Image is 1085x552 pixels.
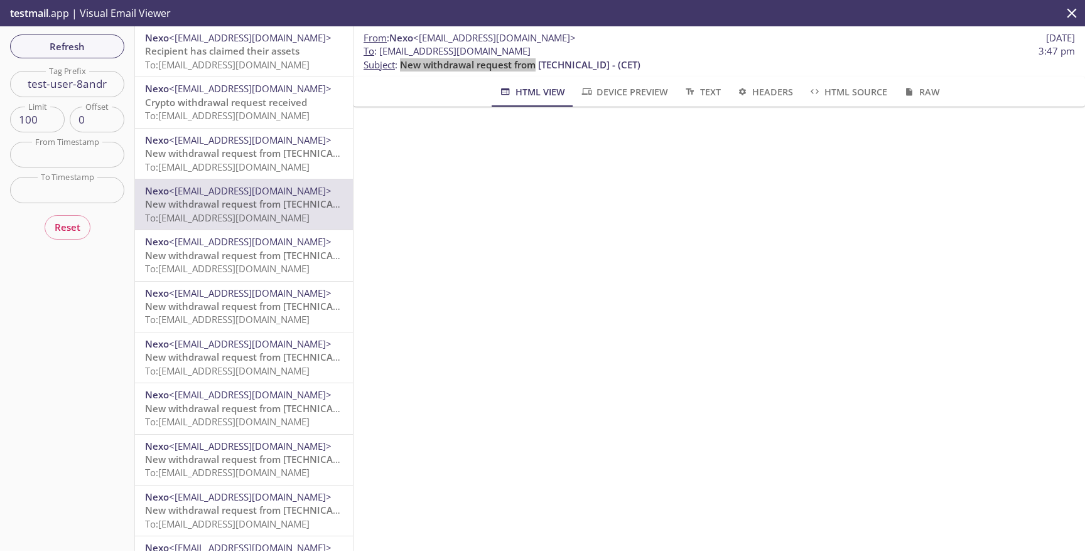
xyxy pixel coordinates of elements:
span: Nexo [389,31,413,44]
span: To: [EMAIL_ADDRESS][DOMAIN_NAME] [145,109,310,122]
span: 3:47 pm [1039,45,1075,58]
span: New withdrawal request from [TECHNICAL_ID] - (CET) [145,351,386,363]
span: <[EMAIL_ADDRESS][DOMAIN_NAME]> [169,184,332,197]
span: New withdrawal request from [TECHNICAL_ID] - (CET) [400,58,640,71]
span: Nexo [145,184,169,197]
div: Nexo<[EMAIL_ADDRESS][DOMAIN_NAME]>Crypto withdrawal request receivedTo:[EMAIL_ADDRESS][DOMAIN_NAME] [135,77,353,127]
button: Refresh [10,34,124,58]
span: HTML Source [808,84,887,100]
span: Subject [364,58,395,71]
div: Nexo<[EMAIL_ADDRESS][DOMAIN_NAME]>Recipient has claimed their assetsTo:[EMAIL_ADDRESS][DOMAIN_NAME] [135,26,353,77]
span: : [364,31,576,45]
span: To: [EMAIL_ADDRESS][DOMAIN_NAME] [145,466,310,479]
div: Nexo<[EMAIL_ADDRESS][DOMAIN_NAME]>New withdrawal request from [TECHNICAL_ID] - (CET)To:[EMAIL_ADD... [135,230,353,280]
span: <[EMAIL_ADDRESS][DOMAIN_NAME]> [169,337,332,350]
span: Refresh [20,38,114,55]
span: Nexo [145,491,169,503]
span: <[EMAIL_ADDRESS][DOMAIN_NAME]> [169,134,332,146]
span: To: [EMAIL_ADDRESS][DOMAIN_NAME] [145,58,310,71]
span: To: [EMAIL_ADDRESS][DOMAIN_NAME] [145,313,310,326]
span: HTML View [499,84,564,100]
span: <[EMAIL_ADDRESS][DOMAIN_NAME]> [169,31,332,44]
span: Nexo [145,31,169,44]
span: New withdrawal request from [TECHNICAL_ID] - (CET) [145,402,386,415]
span: <[EMAIL_ADDRESS][DOMAIN_NAME]> [413,31,576,44]
span: New withdrawal request from [TECHNICAL_ID] - (CET) [145,504,386,516]
span: To: [EMAIL_ADDRESS][DOMAIN_NAME] [145,517,310,530]
div: Nexo<[EMAIL_ADDRESS][DOMAIN_NAME]>New withdrawal request from [TECHNICAL_ID] - (CET)To:[EMAIL_ADD... [135,282,353,332]
span: To: [EMAIL_ADDRESS][DOMAIN_NAME] [145,415,310,428]
span: Nexo [145,287,169,299]
span: To: [EMAIL_ADDRESS][DOMAIN_NAME] [145,211,310,224]
span: New withdrawal request from [TECHNICAL_ID] - (CET) [145,453,386,465]
span: Crypto withdrawal request received [145,96,307,109]
span: <[EMAIL_ADDRESS][DOMAIN_NAME]> [169,287,332,299]
div: Nexo<[EMAIL_ADDRESS][DOMAIN_NAME]>New withdrawal request from [TECHNICAL_ID] - (CET)To:[EMAIL_ADD... [135,435,353,485]
span: Device Preview [580,84,668,100]
span: <[EMAIL_ADDRESS][DOMAIN_NAME]> [169,440,332,452]
div: Nexo<[EMAIL_ADDRESS][DOMAIN_NAME]>New withdrawal request from [TECHNICAL_ID] - (CET)To:[EMAIL_ADD... [135,486,353,536]
span: To: [EMAIL_ADDRESS][DOMAIN_NAME] [145,161,310,173]
span: testmail [10,6,48,20]
span: Text [683,84,720,100]
span: Reset [55,219,80,235]
span: From [364,31,387,44]
span: To: [EMAIL_ADDRESS][DOMAIN_NAME] [145,364,310,377]
span: Nexo [145,82,169,95]
span: New withdrawal request from [TECHNICAL_ID] - (CET) [145,198,386,210]
span: <[EMAIL_ADDRESS][DOMAIN_NAME]> [169,82,332,95]
span: New withdrawal request from [TECHNICAL_ID] - (CET) [145,147,386,159]
button: Reset [45,215,90,239]
span: <[EMAIL_ADDRESS][DOMAIN_NAME]> [169,491,332,503]
span: Nexo [145,337,169,350]
div: Nexo<[EMAIL_ADDRESS][DOMAIN_NAME]>New withdrawal request from [TECHNICAL_ID] - (CET)To:[EMAIL_ADD... [135,129,353,179]
span: : [EMAIL_ADDRESS][DOMAIN_NAME] [364,45,531,58]
div: Nexo<[EMAIL_ADDRESS][DOMAIN_NAME]>New withdrawal request from [TECHNICAL_ID] - (CET)To:[EMAIL_ADD... [135,332,353,383]
div: Nexo<[EMAIL_ADDRESS][DOMAIN_NAME]>New withdrawal request from [TECHNICAL_ID] - (CET)To:[EMAIL_ADD... [135,383,353,433]
span: Raw [902,84,939,100]
span: To [364,45,374,57]
span: Nexo [145,134,169,146]
span: New withdrawal request from [TECHNICAL_ID] - (CET) [145,300,386,312]
span: <[EMAIL_ADDRESS][DOMAIN_NAME]> [169,388,332,401]
span: Nexo [145,388,169,401]
span: Recipient has claimed their assets [145,45,300,57]
span: Nexo [145,440,169,452]
span: New withdrawal request from [TECHNICAL_ID] - (CET) [145,249,386,262]
span: [DATE] [1046,31,1075,45]
span: Nexo [145,235,169,248]
span: To: [EMAIL_ADDRESS][DOMAIN_NAME] [145,262,310,275]
span: <[EMAIL_ADDRESS][DOMAIN_NAME]> [169,235,332,248]
div: Nexo<[EMAIL_ADDRESS][DOMAIN_NAME]>New withdrawal request from [TECHNICAL_ID] - (CET)To:[EMAIL_ADD... [135,179,353,230]
span: Headers [736,84,793,100]
p: : [364,45,1075,72]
